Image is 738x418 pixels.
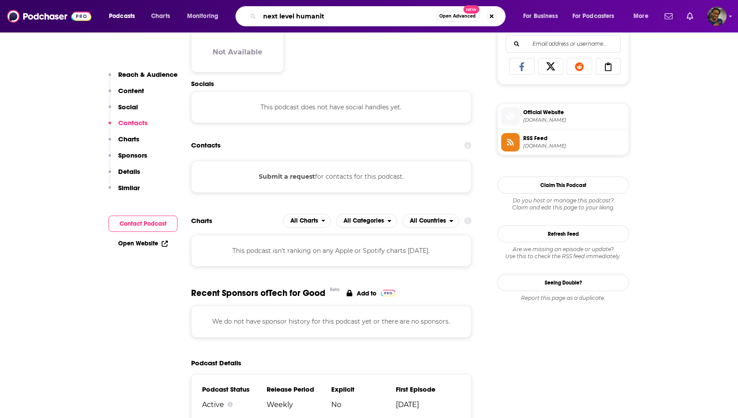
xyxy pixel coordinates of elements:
[191,359,241,367] h2: Podcast Details
[497,177,629,194] button: Claim This Podcast
[283,214,331,228] button: open menu
[260,9,435,23] input: Search podcasts, credits, & more...
[118,135,139,143] p: Charts
[707,7,727,26] img: User Profile
[513,36,613,52] input: Email address or username...
[538,58,564,75] a: Share on X/Twitter
[410,218,446,224] span: All Countries
[523,108,625,116] span: Official Website
[497,197,629,211] div: Claim and edit this page to your liking.
[187,10,218,22] span: Monitoring
[627,9,659,23] button: open menu
[191,137,221,154] h2: Contacts
[118,119,148,127] p: Contacts
[181,9,230,23] button: open menu
[497,295,629,302] div: Report this page as a duplicate.
[103,9,146,23] button: open menu
[118,86,144,95] p: Content
[523,117,625,123] span: bethnalgreenventures.com
[501,107,625,126] a: Official Website[DOMAIN_NAME]
[331,400,396,409] span: No
[259,172,315,181] button: Submit a request
[118,151,147,159] p: Sponsors
[283,214,331,228] h2: Platforms
[439,14,476,18] span: Open Advanced
[151,10,170,22] span: Charts
[707,7,727,26] button: Show profile menu
[109,86,144,103] button: Content
[336,214,397,228] button: open menu
[517,9,569,23] button: open menu
[145,9,175,23] a: Charts
[567,58,592,75] a: Share on Reddit
[596,58,621,75] a: Copy Link
[523,10,558,22] span: For Business
[497,246,629,260] div: Are we missing an episode or update? Use this to check the RSS feed immediately.
[331,385,396,393] h3: Explicit
[381,290,395,296] img: Pro Logo
[336,214,397,228] h2: Categories
[191,288,326,299] span: Recent Sponsors of Tech for Good
[402,214,459,228] button: open menu
[344,218,384,224] span: All Categories
[290,218,318,224] span: All Charts
[567,9,627,23] button: open menu
[118,103,138,111] p: Social
[435,11,480,22] button: Open AdvancedNew
[267,385,331,393] h3: Release Period
[109,151,147,167] button: Sponsors
[191,216,212,225] h2: Charts
[267,400,331,409] span: Weekly
[109,119,148,135] button: Contacts
[109,103,138,119] button: Social
[523,134,625,142] span: RSS Feed
[213,48,262,56] h3: Not Available
[118,240,168,247] a: Open Website
[109,10,135,22] span: Podcasts
[7,8,91,25] img: Podchaser - Follow, Share and Rate Podcasts
[202,317,460,326] p: We do not have sponsor history for this podcast yet or there are no sponsors.
[118,184,140,192] p: Similar
[330,287,340,292] div: Beta
[683,9,697,24] a: Show notifications dropdown
[109,184,140,200] button: Similar
[501,133,625,151] a: RSS Feed[DOMAIN_NAME]
[118,70,177,79] p: Reach & Audience
[191,91,471,123] div: This podcast does not have social handles yet.
[707,7,727,26] span: Logged in as sabrinajohnson
[523,143,625,149] span: anchor.fm
[202,400,267,409] div: Active
[347,288,395,299] a: Add to
[463,5,479,14] span: New
[109,135,139,151] button: Charts
[572,10,615,22] span: For Podcasters
[202,385,267,393] h3: Podcast Status
[506,35,621,53] div: Search followers
[191,79,471,88] h2: Socials
[633,10,648,22] span: More
[357,289,376,297] p: Add to
[497,274,629,291] a: Seeing Double?
[509,58,535,75] a: Share on Facebook
[109,70,177,86] button: Reach & Audience
[396,400,460,409] span: [DATE]
[661,9,676,24] a: Show notifications dropdown
[497,225,629,242] button: Refresh Feed
[396,385,460,393] h3: First Episode
[109,216,177,232] button: Contact Podcast
[244,6,514,26] div: Search podcasts, credits, & more...
[402,214,459,228] h2: Countries
[118,167,140,176] p: Details
[497,197,629,204] span: Do you host or manage this podcast?
[109,167,140,184] button: Details
[191,235,471,267] div: This podcast isn't ranking on any Apple or Spotify charts [DATE].
[191,161,471,192] div: for contacts for this podcast.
